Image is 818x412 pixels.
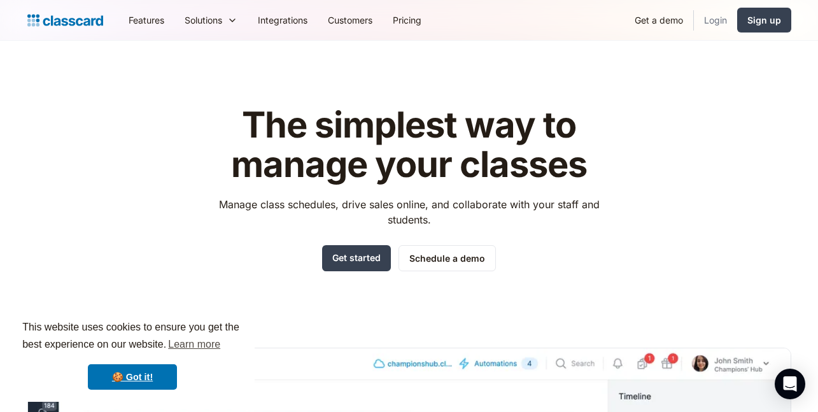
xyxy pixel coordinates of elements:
div: Sign up [747,13,781,27]
div: Solutions [185,13,222,27]
a: Get started [322,245,391,271]
a: dismiss cookie message [88,364,177,390]
a: Login [694,6,737,34]
a: Pricing [383,6,432,34]
a: Schedule a demo [398,245,496,271]
a: Customers [318,6,383,34]
div: cookieconsent [10,308,255,402]
a: home [27,11,103,29]
div: Solutions [174,6,248,34]
div: Open Intercom Messenger [775,369,805,399]
a: learn more about cookies [166,335,222,354]
a: Get a demo [624,6,693,34]
h1: The simplest way to manage your classes [207,106,611,184]
a: Sign up [737,8,791,32]
span: This website uses cookies to ensure you get the best experience on our website. [22,320,243,354]
a: Integrations [248,6,318,34]
p: Manage class schedules, drive sales online, and collaborate with your staff and students. [207,197,611,227]
a: Features [118,6,174,34]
